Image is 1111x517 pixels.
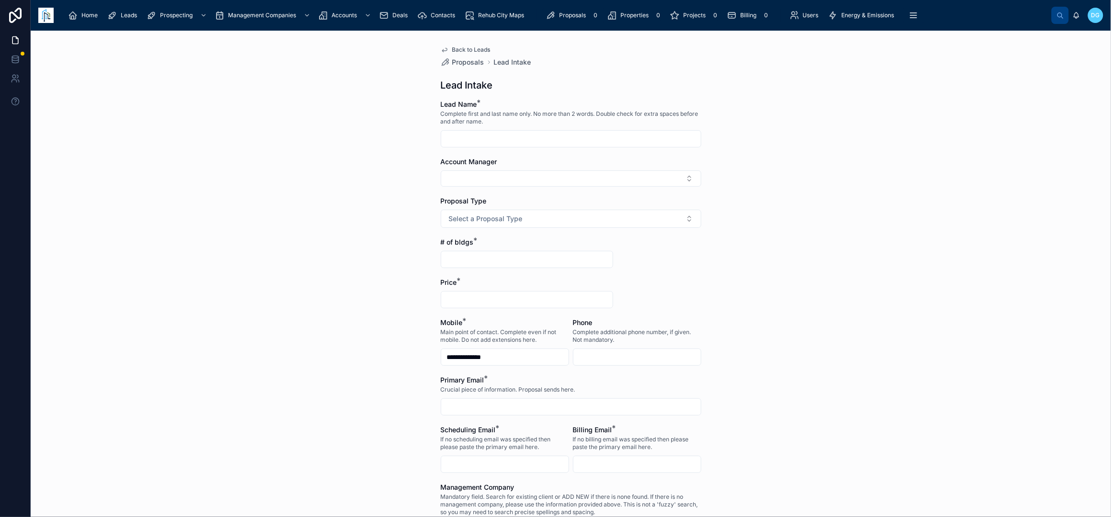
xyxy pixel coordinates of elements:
[160,11,193,19] span: Prospecting
[441,238,474,246] span: # of bldgs
[724,7,775,24] a: Billing0
[332,11,357,19] span: Accounts
[760,10,772,21] div: 0
[61,5,1052,26] div: scrollable content
[573,436,701,451] span: If no billing email was specified then please paste the primary email here.
[667,7,724,24] a: Projects0
[590,10,601,21] div: 0
[441,197,487,205] span: Proposal Type
[842,11,894,19] span: Energy & Emissions
[740,11,756,19] span: Billing
[441,100,477,108] span: Lead Name
[1091,11,1100,19] span: DG
[441,426,496,434] span: Scheduling Email
[803,11,819,19] span: Users
[144,7,212,24] a: Prospecting
[315,7,376,24] a: Accounts
[462,7,531,24] a: Rehub City Maps
[573,426,612,434] span: Billing Email
[543,7,604,24] a: Proposals0
[65,7,104,24] a: Home
[494,57,531,67] a: Lead Intake
[787,7,825,24] a: Users
[683,11,706,19] span: Projects
[452,46,491,54] span: Back to Leads
[710,10,721,21] div: 0
[376,7,414,24] a: Deals
[441,46,491,54] a: Back to Leads
[392,11,408,19] span: Deals
[825,7,901,24] a: Energy & Emissions
[228,11,296,19] span: Management Companies
[441,483,515,491] span: Management Company
[653,10,664,21] div: 0
[559,11,586,19] span: Proposals
[441,436,569,451] span: If no scheduling email was specified then please paste the primary email here.
[441,376,484,384] span: Primary Email
[573,328,701,344] span: Complete additional phone number, if given. Not mandatory.
[81,11,98,19] span: Home
[104,7,144,24] a: Leads
[441,170,701,187] button: Select Button
[441,57,484,67] a: Proposals
[478,11,524,19] span: Rehub City Maps
[441,210,701,228] button: Select Button
[620,11,649,19] span: Properties
[441,79,493,92] h1: Lead Intake
[441,318,463,326] span: Mobile
[441,386,575,393] span: Crucial piece of information. Proposal sends here.
[121,11,137,19] span: Leads
[414,7,462,24] a: Contacts
[449,214,523,224] span: Select a Proposal Type
[441,157,497,166] span: Account Manager
[431,11,455,19] span: Contacts
[604,7,667,24] a: Properties0
[38,8,54,23] img: App logo
[441,493,701,516] span: Mandatory field. Search for existing client or ADD NEW if there is none found. If there is no man...
[212,7,315,24] a: Management Companies
[441,110,701,125] span: Complete first and last name only. No more than 2 words. Double check for extra spaces before and...
[441,278,457,286] span: Price
[452,57,484,67] span: Proposals
[573,318,593,326] span: Phone
[441,328,569,344] span: Main point of contact. Complete even if not mobile. Do not add extensions here.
